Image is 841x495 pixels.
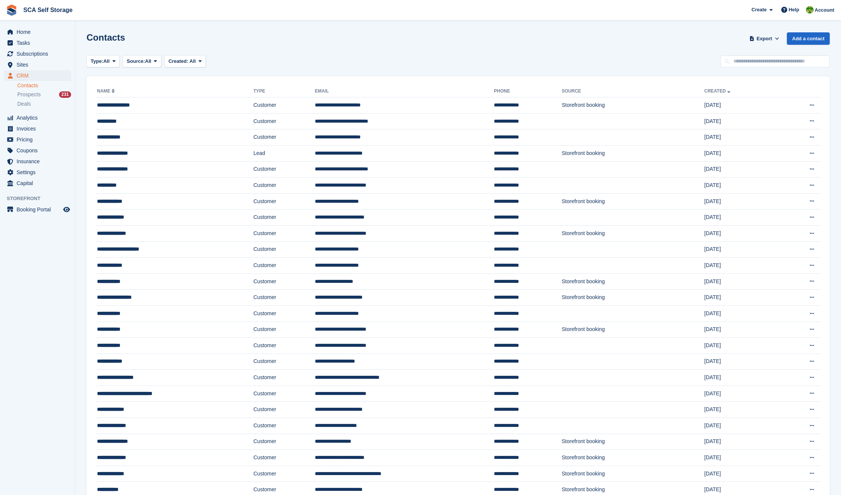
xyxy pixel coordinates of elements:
td: Customer [254,193,315,210]
img: Sam Chapman [806,6,814,14]
td: [DATE] [704,290,779,306]
td: [DATE] [704,370,779,386]
a: menu [4,145,71,156]
button: Source: All [123,55,161,68]
a: menu [4,156,71,167]
td: Customer [254,338,315,354]
span: All [145,58,152,65]
span: All [103,58,110,65]
span: Export [757,35,772,43]
th: Phone [494,85,562,97]
td: Customer [254,273,315,290]
span: Capital [17,178,62,188]
button: Type: All [87,55,120,68]
td: [DATE] [704,338,779,354]
span: Created: [169,58,188,64]
td: [DATE] [704,258,779,274]
td: Customer [254,290,315,306]
td: Lead [254,145,315,161]
a: Preview store [62,205,71,214]
td: Storefront booking [562,145,704,161]
a: Contacts [17,82,71,89]
td: [DATE] [704,418,779,434]
th: Email [315,85,494,97]
td: Storefront booking [562,434,704,450]
td: Customer [254,305,315,322]
a: menu [4,204,71,215]
td: Storefront booking [562,225,704,241]
td: Storefront booking [562,97,704,114]
td: [DATE] [704,354,779,370]
td: [DATE] [704,210,779,226]
td: [DATE] [704,129,779,146]
td: [DATE] [704,225,779,241]
td: [DATE] [704,145,779,161]
td: Storefront booking [562,466,704,482]
img: stora-icon-8386f47178a22dfd0bd8f6a31ec36ba5ce8667c1dd55bd0f319d3a0aa187defe.svg [6,5,17,16]
td: [DATE] [704,193,779,210]
a: SCA Self Storage [20,4,76,16]
td: Storefront booking [562,290,704,306]
td: Customer [254,241,315,258]
td: [DATE] [704,466,779,482]
th: Type [254,85,315,97]
span: Coupons [17,145,62,156]
td: Customer [254,418,315,434]
td: Customer [254,434,315,450]
td: Customer [254,97,315,114]
span: CRM [17,70,62,81]
a: menu [4,167,71,178]
td: Customer [254,466,315,482]
a: menu [4,70,71,81]
span: Tasks [17,38,62,48]
td: Storefront booking [562,193,704,210]
a: menu [4,27,71,37]
span: Account [815,6,834,14]
th: Source [562,85,704,97]
td: [DATE] [704,273,779,290]
span: Create [751,6,767,14]
span: Invoices [17,123,62,134]
td: Customer [254,450,315,466]
span: Deals [17,100,31,108]
a: menu [4,59,71,70]
td: Storefront booking [562,273,704,290]
a: Prospects 231 [17,91,71,99]
span: Insurance [17,156,62,167]
td: Customer [254,322,315,338]
a: menu [4,38,71,48]
span: Subscriptions [17,49,62,59]
td: [DATE] [704,322,779,338]
a: Created [704,88,732,94]
span: All [190,58,196,64]
td: [DATE] [704,450,779,466]
span: Sites [17,59,62,70]
button: Created: All [164,55,206,68]
span: Analytics [17,112,62,123]
td: Storefront booking [562,322,704,338]
td: Customer [254,225,315,241]
span: Settings [17,167,62,178]
td: [DATE] [704,386,779,402]
span: Booking Portal [17,204,62,215]
a: menu [4,112,71,123]
td: Customer [254,161,315,178]
td: [DATE] [704,402,779,418]
td: [DATE] [704,113,779,129]
button: Export [748,32,781,45]
a: Name [97,88,116,94]
span: Storefront [7,195,75,202]
span: Source: [127,58,145,65]
td: Customer [254,258,315,274]
span: Home [17,27,62,37]
a: menu [4,49,71,59]
h1: Contacts [87,32,125,43]
td: Customer [254,113,315,129]
span: Help [789,6,799,14]
td: Customer [254,354,315,370]
a: Deals [17,100,71,108]
td: Storefront booking [562,450,704,466]
td: Customer [254,129,315,146]
td: [DATE] [704,161,779,178]
td: Customer [254,370,315,386]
